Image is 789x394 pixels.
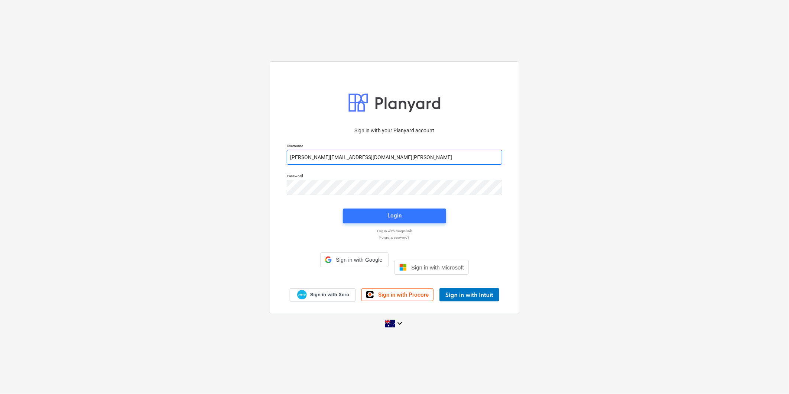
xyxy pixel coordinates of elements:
a: Forgot password? [283,235,506,240]
span: Sign in with Google [335,257,384,263]
a: Sign in with Procore [361,288,434,301]
div: Sign in with Google [320,252,389,267]
input: Username [287,150,502,165]
img: Microsoft logo [399,264,407,271]
span: Sign in with Microsoft [411,264,464,271]
span: Sign in with Xero [310,291,349,298]
img: Xero logo [297,290,307,300]
div: Login [387,211,402,220]
i: keyboard_arrow_down [395,319,404,328]
button: Login [343,209,446,223]
p: Password [287,174,502,180]
a: Log in with magic link [283,229,506,233]
p: Username [287,143,502,150]
span: Sign in with Procore [378,291,429,298]
a: Sign in with Xero [290,288,356,301]
p: Sign in with your Planyard account [287,127,502,135]
iframe: Sign in with Google Button [316,267,392,283]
